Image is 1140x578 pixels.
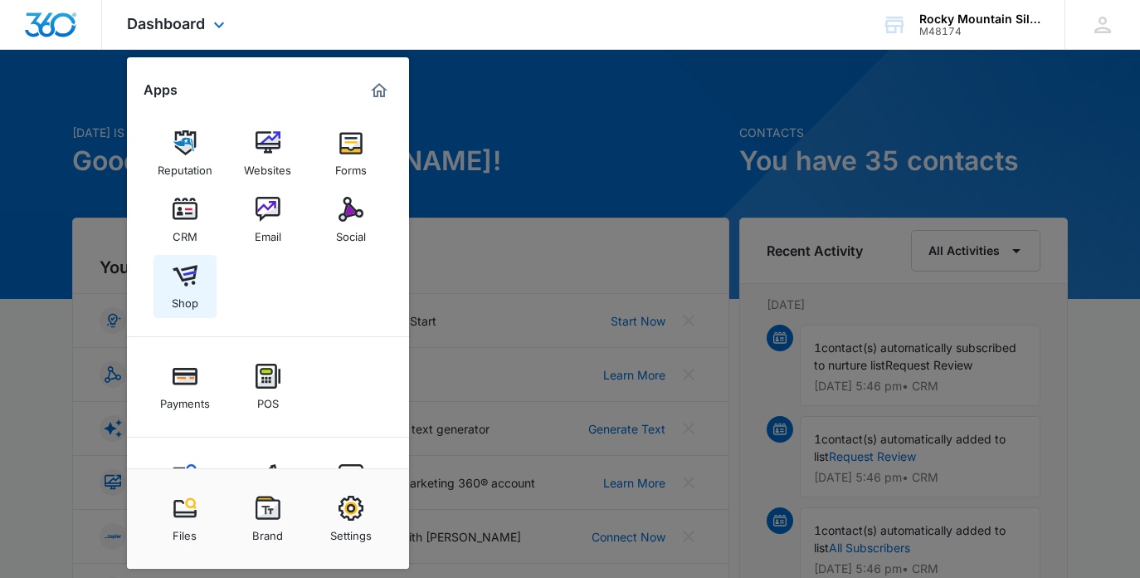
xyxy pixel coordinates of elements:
a: Payments [153,355,217,419]
div: Reputation [158,155,212,177]
a: Settings [319,487,382,551]
a: Websites [236,122,300,185]
a: Social [319,189,382,252]
div: Social [336,222,366,243]
div: Forms [335,155,367,177]
a: POS [236,355,300,419]
div: Files [173,521,197,542]
div: Settings [330,521,372,542]
a: Email [236,189,300,252]
div: POS [257,389,279,410]
a: Files [153,487,217,551]
a: Ads [236,456,300,519]
a: Intelligence [319,456,382,519]
div: CRM [173,222,197,243]
span: Dashboard [127,15,205,32]
a: Brand [236,487,300,551]
div: Brand [252,521,283,542]
a: Forms [319,122,382,185]
h2: Apps [144,82,178,98]
div: Websites [244,155,291,177]
a: Content [153,456,217,519]
div: Shop [172,288,198,310]
div: account id [919,26,1040,37]
div: account name [919,12,1040,26]
a: Reputation [153,122,217,185]
a: Shop [153,255,217,318]
div: Email [255,222,281,243]
div: Payments [160,389,210,410]
a: CRM [153,189,217,252]
a: Marketing 360® Dashboard [366,77,392,104]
